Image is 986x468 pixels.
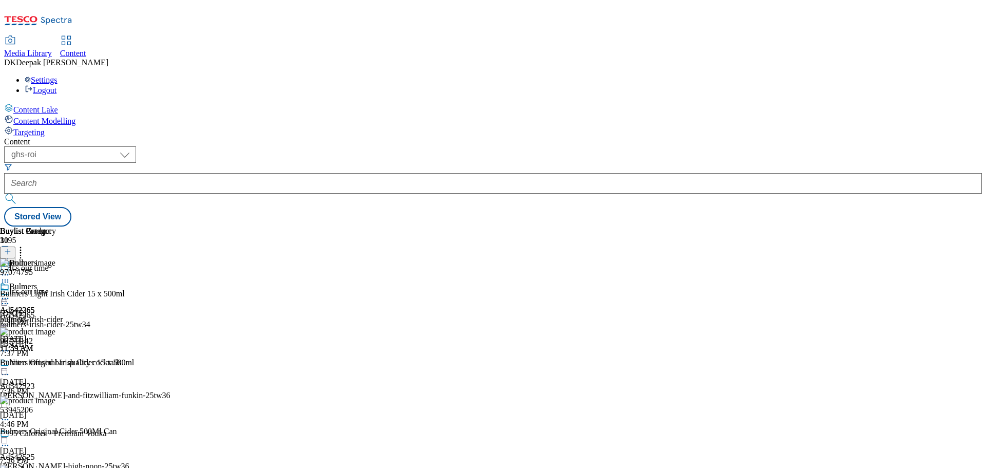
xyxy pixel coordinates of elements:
[25,76,58,84] a: Settings
[4,58,16,67] span: DK
[4,115,982,126] a: Content Modelling
[4,103,982,115] a: Content Lake
[60,36,86,58] a: Content
[60,49,86,58] span: Content
[4,137,982,146] div: Content
[13,117,75,125] span: Content Modelling
[4,126,982,137] a: Targeting
[13,105,58,114] span: Content Lake
[16,58,108,67] span: Deepak [PERSON_NAME]
[4,173,982,194] input: Search
[25,86,56,95] a: Logout
[4,36,52,58] a: Media Library
[4,163,12,171] svg: Search Filters
[4,49,52,58] span: Media Library
[4,207,71,227] button: Stored View
[13,128,45,137] span: Targeting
